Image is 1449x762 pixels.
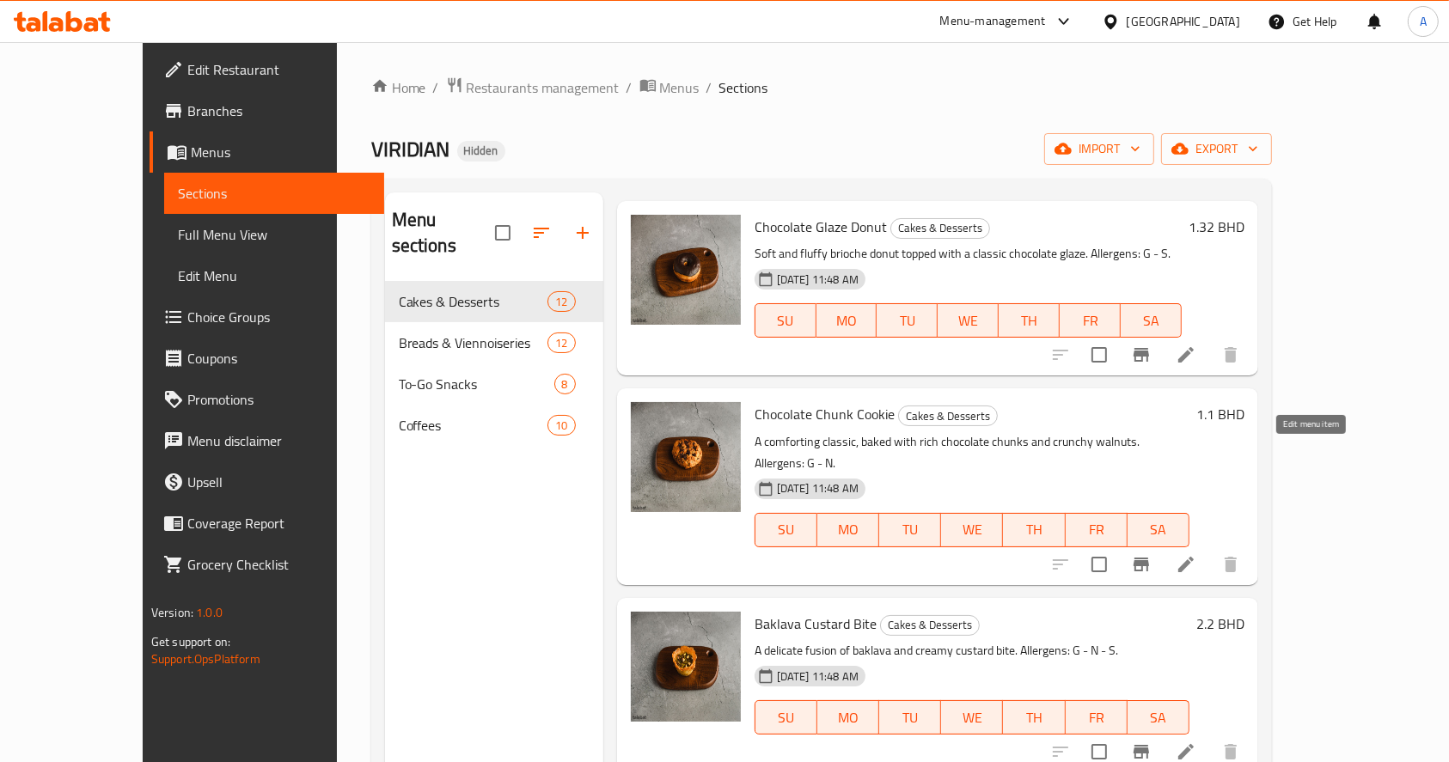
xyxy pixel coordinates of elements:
div: items [554,374,576,394]
span: SA [1134,517,1183,542]
span: FR [1073,705,1121,730]
span: Upsell [187,472,371,492]
a: Edit Menu [164,255,385,296]
li: / [433,77,439,98]
div: Menu-management [940,11,1046,32]
span: export [1175,138,1258,160]
div: Coffees10 [385,405,603,446]
div: items [547,332,575,353]
button: MO [816,303,877,338]
div: Breads & Viennoiseries12 [385,322,603,363]
button: FR [1066,513,1128,547]
h6: 2.2 BHD [1196,612,1244,636]
a: Choice Groups [150,296,385,338]
span: SU [762,705,810,730]
p: A comforting classic, baked with rich chocolate chunks and crunchy walnuts. Allergens: G - N. [755,431,1189,474]
a: Menus [150,131,385,173]
button: Branch-specific-item [1121,544,1162,585]
img: Chocolate Chunk Cookie [631,402,741,512]
span: Menus [191,142,371,162]
span: MO [824,705,872,730]
button: export [1161,133,1272,165]
span: Sections [719,77,768,98]
div: Cakes & Desserts [399,291,548,312]
span: SU [762,517,810,542]
span: Grocery Checklist [187,554,371,575]
span: 12 [548,294,574,310]
span: To-Go Snacks [399,374,554,394]
span: TH [1006,308,1053,333]
button: Branch-specific-item [1121,334,1162,375]
span: Cakes & Desserts [891,218,989,238]
span: Sections [178,183,371,204]
span: Menu disclaimer [187,430,371,451]
div: Cakes & Desserts [890,218,990,239]
button: TU [877,303,938,338]
span: Edit Restaurant [187,59,371,80]
div: items [547,291,575,312]
button: delete [1210,544,1251,585]
div: Cakes & Desserts [880,615,980,636]
button: MO [817,700,879,735]
span: Get support on: [151,631,230,653]
span: Edit Menu [178,265,371,286]
li: / [627,77,633,98]
span: Branches [187,101,371,121]
span: WE [948,517,996,542]
h6: 1.1 BHD [1196,402,1244,426]
button: SA [1128,513,1189,547]
button: SA [1121,303,1182,338]
span: WE [945,308,992,333]
a: Support.OpsPlatform [151,648,260,670]
span: VIRIDIAN [371,130,450,168]
span: TU [886,705,934,730]
a: Edit menu item [1176,741,1196,762]
a: Sections [164,173,385,214]
span: TH [1010,705,1058,730]
span: Coverage Report [187,513,371,533]
img: Baklava Custard Bite [631,612,741,722]
li: / [706,77,712,98]
span: [DATE] 11:48 AM [770,271,865,288]
span: Coupons [187,348,371,369]
span: [DATE] 11:48 AM [770,480,865,497]
button: TH [1003,700,1065,735]
button: SU [755,513,817,547]
span: Sort sections [521,212,562,253]
span: Coffees [399,415,548,436]
a: Coupons [150,338,385,379]
a: Edit Restaurant [150,49,385,90]
span: FR [1073,517,1121,542]
button: TU [879,700,941,735]
button: delete [1210,334,1251,375]
h2: Menu sections [392,207,495,259]
button: import [1044,133,1154,165]
a: Grocery Checklist [150,544,385,585]
span: [DATE] 11:48 AM [770,668,865,685]
span: SU [762,308,810,333]
span: 1.0.0 [196,601,223,624]
button: FR [1060,303,1121,338]
a: Branches [150,90,385,131]
a: Upsell [150,461,385,503]
span: SA [1134,705,1183,730]
h6: 1.32 BHD [1189,215,1244,239]
span: Select to update [1081,546,1117,582]
span: Select all sections [485,215,521,251]
span: Menus [660,77,700,98]
span: import [1058,138,1140,160]
button: SU [755,303,816,338]
span: MO [824,517,872,542]
button: SA [1128,700,1189,735]
span: A [1420,12,1427,31]
nav: breadcrumb [371,76,1273,99]
span: 8 [555,376,575,393]
span: FR [1067,308,1114,333]
div: To-Go Snacks8 [385,363,603,405]
button: WE [941,513,1003,547]
span: 10 [548,418,574,434]
div: Hidden [457,141,505,162]
div: Cakes & Desserts [898,405,998,426]
a: Menu disclaimer [150,420,385,461]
